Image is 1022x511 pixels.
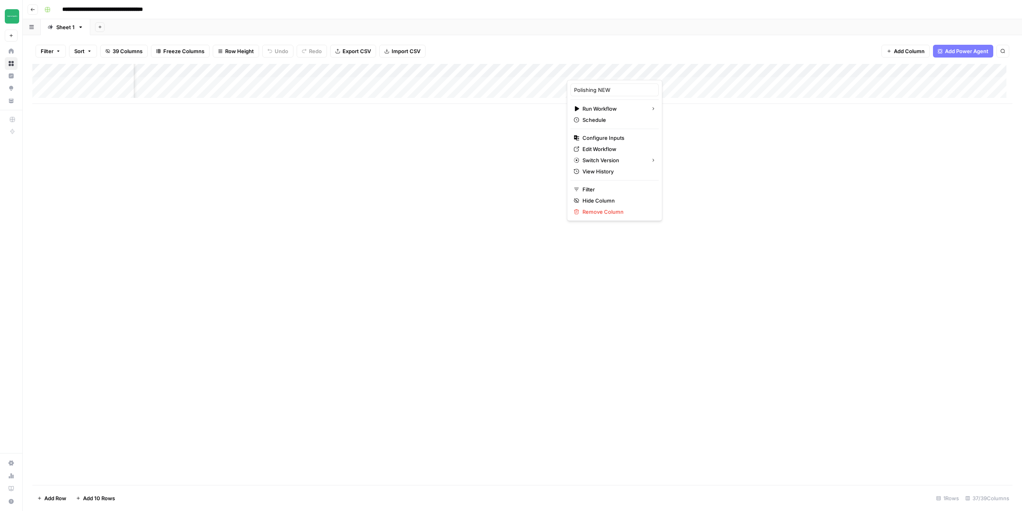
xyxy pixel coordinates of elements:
[582,145,652,153] span: Edit Workflow
[163,47,204,55] span: Freeze Columns
[56,23,75,31] div: Sheet 1
[5,6,18,26] button: Workspace: Team Empathy
[275,47,288,55] span: Undo
[5,457,18,469] a: Settings
[330,45,376,58] button: Export CSV
[151,45,210,58] button: Freeze Columns
[881,45,930,58] button: Add Column
[582,105,644,113] span: Run Workflow
[5,70,18,82] a: Insights
[582,116,652,124] span: Schedule
[933,45,993,58] button: Add Power Agent
[5,469,18,482] a: Usage
[933,492,962,505] div: 1 Rows
[894,47,925,55] span: Add Column
[213,45,259,58] button: Row Height
[582,197,652,205] span: Hide Column
[69,45,97,58] button: Sort
[5,57,18,70] a: Browse
[309,47,322,55] span: Redo
[83,494,115,502] span: Add 10 Rows
[297,45,327,58] button: Redo
[379,45,426,58] button: Import CSV
[100,45,148,58] button: 39 Columns
[962,492,1012,505] div: 37/39 Columns
[41,19,90,35] a: Sheet 1
[5,82,18,95] a: Opportunities
[262,45,293,58] button: Undo
[225,47,254,55] span: Row Height
[5,45,18,58] a: Home
[74,47,85,55] span: Sort
[44,494,66,502] span: Add Row
[41,47,53,55] span: Filter
[582,156,644,164] span: Switch Version
[582,208,652,216] span: Remove Column
[5,94,18,107] a: Your Data
[36,45,66,58] button: Filter
[392,47,420,55] span: Import CSV
[5,482,18,495] a: Learning Hub
[32,492,71,505] button: Add Row
[343,47,371,55] span: Export CSV
[71,492,120,505] button: Add 10 Rows
[113,47,143,55] span: 39 Columns
[582,185,652,193] span: Filter
[582,134,652,142] span: Configure Inputs
[945,47,988,55] span: Add Power Agent
[582,167,652,175] span: View History
[5,9,19,24] img: Team Empathy Logo
[5,495,18,508] button: Help + Support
